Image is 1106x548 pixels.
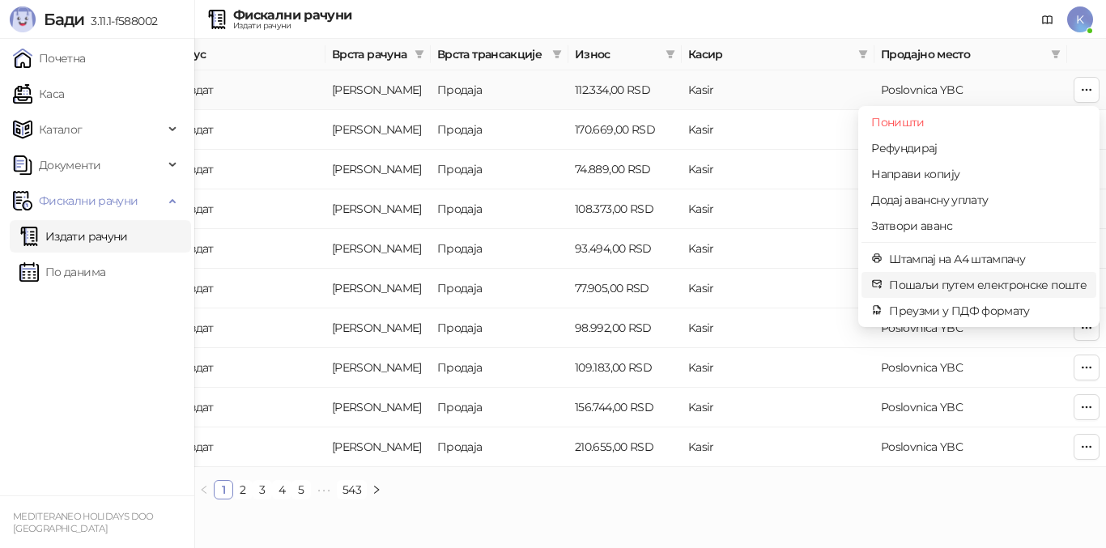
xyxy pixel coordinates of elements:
[338,481,366,499] a: 543
[1035,6,1061,32] a: Документација
[874,308,1067,348] td: Poslovnica YBC
[568,427,682,467] td: 210.655,00 RSD
[181,202,214,216] span: Издат
[858,49,868,59] span: filter
[871,217,1087,235] span: Затвори аванс
[39,149,100,181] span: Документи
[662,42,678,66] span: filter
[44,10,84,29] span: Бади
[181,281,214,295] span: Издат
[568,70,682,110] td: 112.334,00 RSD
[411,42,428,66] span: filter
[325,189,431,229] td: Аванс
[431,308,568,348] td: Продаја
[253,480,272,499] li: 3
[874,427,1067,467] td: Poslovnica YBC
[431,110,568,150] td: Продаја
[13,511,154,534] small: MEDITERANEO HOLIDAYS DOO [GEOGRAPHIC_DATA]
[291,480,311,499] li: 5
[215,481,232,499] a: 1
[889,250,1087,268] span: Штампај на А4 штампачу
[871,191,1087,209] span: Додај авансну уплату
[1051,49,1061,59] span: filter
[13,42,86,74] a: Почетна
[199,485,209,495] span: left
[19,256,105,288] a: По данима
[325,269,431,308] td: Аванс
[194,480,214,499] button: left
[10,6,36,32] img: Logo
[431,70,568,110] td: Продаја
[181,400,214,414] span: Издат
[871,113,1087,131] span: Поништи
[874,70,1067,110] td: Poslovnica YBC
[311,480,337,499] span: •••
[568,150,682,189] td: 74.889,00 RSD
[181,360,214,375] span: Издат
[194,480,214,499] li: Претходна страна
[164,39,325,70] th: Статус
[415,49,424,59] span: filter
[871,165,1087,183] span: Направи копију
[325,110,431,150] td: Аванс
[568,308,682,348] td: 98.992,00 RSD
[666,49,675,59] span: filter
[431,269,568,308] td: Продаја
[568,229,682,269] td: 93.494,00 RSD
[881,45,1044,63] span: Продајно место
[682,229,874,269] td: Kasir
[325,150,431,189] td: Аванс
[233,9,351,22] div: Фискални рачуни
[431,388,568,427] td: Продаја
[181,122,214,137] span: Издат
[253,481,271,499] a: 3
[39,113,83,146] span: Каталог
[682,70,874,110] td: Kasir
[372,485,381,495] span: right
[431,229,568,269] td: Продаја
[568,189,682,229] td: 108.373,00 RSD
[431,348,568,388] td: Продаја
[431,189,568,229] td: Продаја
[325,229,431,269] td: Аванс
[568,269,682,308] td: 77.905,00 RSD
[682,39,874,70] th: Касир
[325,308,431,348] td: Аванс
[549,42,565,66] span: filter
[855,42,871,66] span: filter
[233,22,351,30] div: Издати рачуни
[181,321,214,335] span: Издат
[889,302,1087,320] span: Преузми у ПДФ формату
[431,427,568,467] td: Продаја
[552,49,562,59] span: filter
[181,83,214,97] span: Издат
[181,241,214,256] span: Издат
[682,150,874,189] td: Kasir
[181,162,214,176] span: Издат
[431,39,568,70] th: Врста трансакције
[19,220,128,253] a: Издати рачуни
[367,480,386,499] button: right
[325,70,431,110] td: Аванс
[233,480,253,499] li: 2
[234,481,252,499] a: 2
[682,308,874,348] td: Kasir
[874,388,1067,427] td: Poslovnica YBC
[431,150,568,189] td: Продаја
[682,110,874,150] td: Kasir
[1067,6,1093,32] span: K
[214,480,233,499] li: 1
[568,348,682,388] td: 109.183,00 RSD
[292,481,310,499] a: 5
[575,45,659,63] span: Износ
[874,348,1067,388] td: Poslovnica YBC
[367,480,386,499] li: Следећа страна
[682,427,874,467] td: Kasir
[332,45,408,63] span: Врста рачуна
[273,481,291,499] a: 4
[39,185,138,217] span: Фискални рачуни
[688,45,852,63] span: Касир
[1048,42,1064,66] span: filter
[272,480,291,499] li: 4
[682,348,874,388] td: Kasir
